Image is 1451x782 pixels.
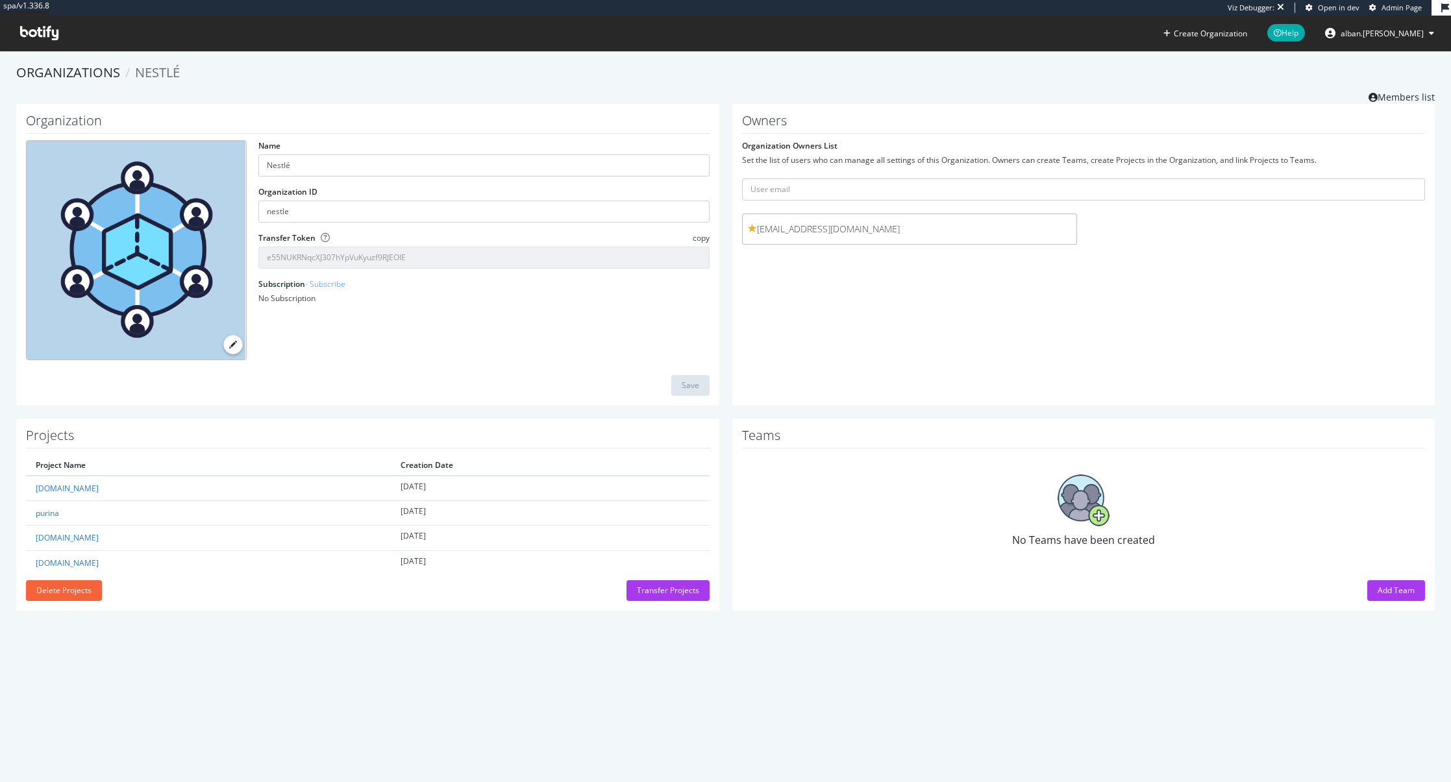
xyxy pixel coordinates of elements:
div: Viz Debugger: [1228,3,1274,13]
input: name [258,154,710,177]
span: copy [693,232,710,243]
ol: breadcrumbs [16,64,1435,82]
button: alban.[PERSON_NAME] [1315,23,1445,43]
input: Organization ID [258,201,710,223]
td: [DATE] [391,550,710,575]
a: Delete Projects [26,585,102,596]
a: - Subscribe [305,278,345,289]
div: Set the list of users who can manage all settings of this Organization. Owners can create Teams, ... [742,154,1426,165]
button: Add Team [1367,580,1425,601]
div: Save [682,380,699,391]
a: purina [36,507,59,519]
div: Add Team [1378,585,1415,596]
span: [EMAIL_ADDRESS][DOMAIN_NAME] [748,223,1071,236]
h1: Owners [742,114,1426,134]
span: Nestlé [135,64,180,81]
label: Subscription [258,278,345,289]
a: Transfer Projects [626,585,710,596]
button: Create Organization [1163,27,1248,40]
span: No Teams have been created [1012,533,1155,547]
div: Transfer Projects [637,585,699,596]
th: Creation Date [391,455,710,476]
label: Organization ID [258,186,317,197]
button: Save [671,375,710,396]
div: No Subscription [258,293,710,304]
div: Delete Projects [36,585,92,596]
input: User email [742,178,1426,201]
button: Delete Projects [26,580,102,601]
span: Help [1267,24,1305,42]
h1: Projects [26,428,710,448]
a: Members list [1369,88,1435,104]
a: Organizations [16,64,120,81]
a: [DOMAIN_NAME] [36,557,99,568]
td: [DATE] [391,501,710,526]
span: Open in dev [1318,3,1359,12]
label: Name [258,140,280,151]
td: [DATE] [391,526,710,550]
th: Project Name [26,455,391,476]
img: No Teams have been created [1058,474,1110,526]
span: Admin Page [1382,3,1422,12]
label: Organization Owners List [742,140,837,151]
a: [DOMAIN_NAME] [36,532,99,543]
button: Transfer Projects [626,580,710,601]
label: Transfer Token [258,232,316,243]
span: alban.ruelle [1341,28,1424,39]
a: Add Team [1367,585,1425,596]
a: [DOMAIN_NAME] [36,483,99,494]
h1: Teams [742,428,1426,448]
a: Open in dev [1306,3,1359,13]
a: Admin Page [1369,3,1422,13]
td: [DATE] [391,476,710,501]
h1: Organization [26,114,710,134]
